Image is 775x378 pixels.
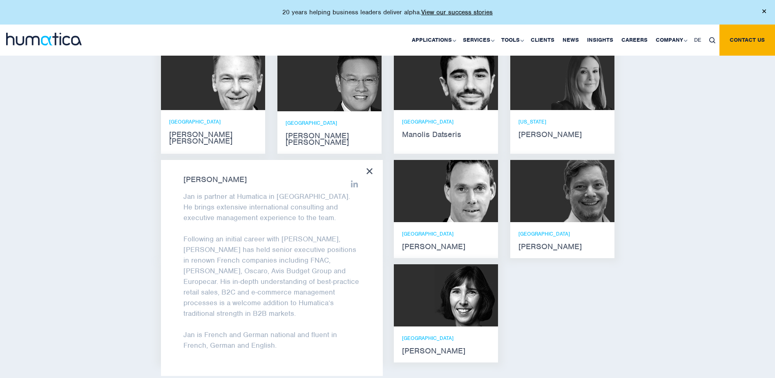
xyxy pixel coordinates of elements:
img: Andros Payne [202,48,265,110]
span: DE [694,36,701,43]
a: News [558,25,583,56]
p: [GEOGRAPHIC_DATA] [402,230,490,237]
p: [US_STATE] [518,118,606,125]
p: Following an initial career with [PERSON_NAME], [PERSON_NAME] has held senior executive positions... [183,234,360,319]
a: Clients [527,25,558,56]
p: [GEOGRAPHIC_DATA] [402,335,490,342]
img: Andreas Knobloch [435,160,498,222]
strong: [PERSON_NAME] [PERSON_NAME] [169,131,257,144]
img: Manolis Datseris [435,48,498,110]
img: Melissa Mounce [551,48,614,110]
a: Services [459,25,497,56]
a: View our success stories [421,8,493,16]
img: Karen Wright [435,264,498,326]
img: Claudio Limacher [551,160,614,222]
strong: [PERSON_NAME] [518,131,606,138]
p: 20 years helping business leaders deliver alpha. [282,8,493,16]
strong: [PERSON_NAME] [402,243,490,250]
p: Jan is French and German national and fluent in French, German and English. [183,329,360,351]
img: logo [6,33,82,45]
a: Contact us [719,25,775,56]
strong: [PERSON_NAME] [518,243,606,250]
strong: [PERSON_NAME] [183,176,360,183]
strong: [PERSON_NAME] [PERSON_NAME] [286,133,373,146]
a: Tools [497,25,527,56]
img: search_icon [709,37,715,43]
a: Company [652,25,690,56]
a: Insights [583,25,617,56]
a: Applications [408,25,459,56]
img: Jen Jee Chan [312,48,382,111]
strong: Manolis Datseris [402,131,490,138]
strong: [PERSON_NAME] [402,348,490,354]
p: [GEOGRAPHIC_DATA] [402,118,490,125]
p: [GEOGRAPHIC_DATA] [169,118,257,125]
a: Careers [617,25,652,56]
p: [GEOGRAPHIC_DATA] [286,119,373,126]
p: Jan is partner at Humatica in [GEOGRAPHIC_DATA]. He brings extensive international consulting and... [183,191,360,223]
p: [GEOGRAPHIC_DATA] [518,230,606,237]
a: DE [690,25,705,56]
